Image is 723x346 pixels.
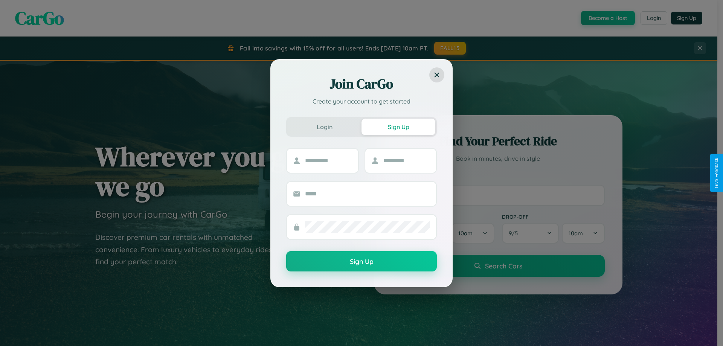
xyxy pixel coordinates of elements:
button: Sign Up [286,251,437,271]
p: Create your account to get started [286,97,437,106]
div: Give Feedback [714,158,719,188]
button: Login [288,119,361,135]
button: Sign Up [361,119,435,135]
h2: Join CarGo [286,75,437,93]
